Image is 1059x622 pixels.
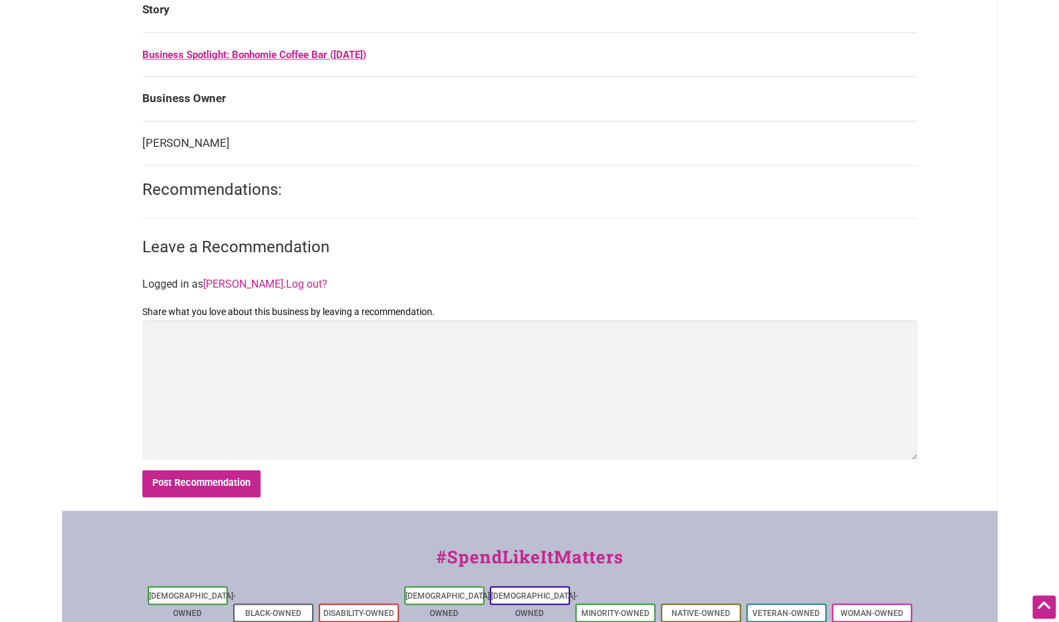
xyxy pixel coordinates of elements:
[142,276,917,293] p: Logged in as .
[286,278,327,290] a: Log out?
[142,49,366,61] a: Business Spotlight: Bonhomie Coffee Bar ([DATE])
[142,121,917,166] td: [PERSON_NAME]
[142,236,917,259] h3: Leave a Recommendation
[203,278,283,290] a: [PERSON_NAME]
[142,77,917,121] td: Business Owner
[752,609,820,618] a: Veteran-Owned
[62,544,998,583] div: #SpendLikeItMatters
[142,304,917,320] label: Share what you love about this business by leaving a recommendation.
[581,609,649,618] a: Minority-Owned
[406,591,492,618] a: [DEMOGRAPHIC_DATA]-Owned
[245,609,301,618] a: Black-Owned
[671,609,730,618] a: Native-Owned
[1032,595,1056,619] div: Scroll Back to Top
[323,609,394,618] a: Disability-Owned
[142,179,917,202] h2: Recommendations:
[841,609,903,618] a: Woman-Owned
[142,470,261,497] input: Post Recommendation
[149,591,236,618] a: [DEMOGRAPHIC_DATA]-Owned
[491,591,578,618] a: [DEMOGRAPHIC_DATA]-Owned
